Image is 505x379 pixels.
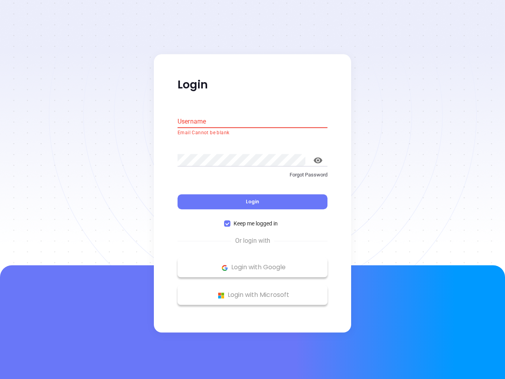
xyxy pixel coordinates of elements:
span: Login [246,199,259,205]
span: Or login with [231,236,274,246]
img: Google Logo [220,263,230,273]
a: Forgot Password [178,171,327,185]
button: toggle password visibility [309,151,327,170]
p: Login with Microsoft [181,289,324,301]
p: Forgot Password [178,171,327,179]
button: Microsoft Logo Login with Microsoft [178,285,327,305]
p: Login with Google [181,262,324,274]
button: Login [178,195,327,210]
p: Login [178,78,327,92]
img: Microsoft Logo [216,291,226,300]
button: Google Logo Login with Google [178,258,327,278]
p: Email Cannot be blank [178,129,327,137]
span: Keep me logged in [230,220,281,228]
